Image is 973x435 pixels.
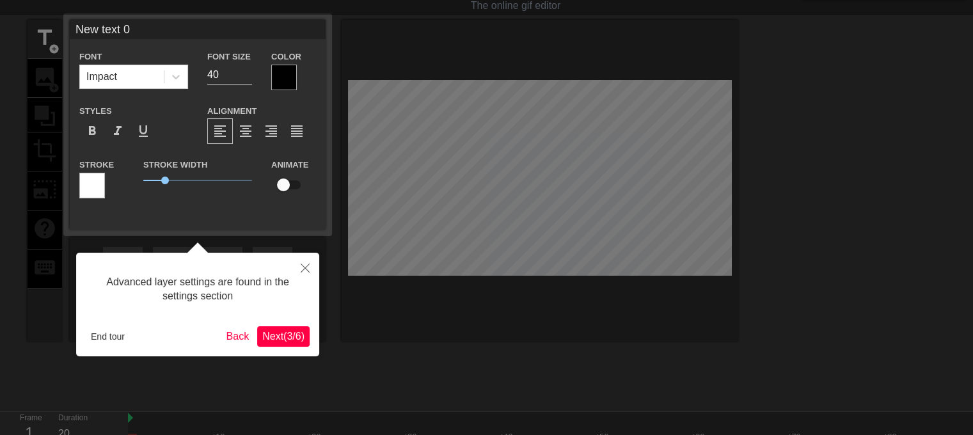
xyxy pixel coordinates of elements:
[86,262,310,317] div: Advanced layer settings are found in the settings section
[291,253,319,282] button: Close
[86,327,130,346] button: End tour
[257,326,310,347] button: Next
[221,326,255,347] button: Back
[262,331,305,342] span: Next ( 3 / 6 )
